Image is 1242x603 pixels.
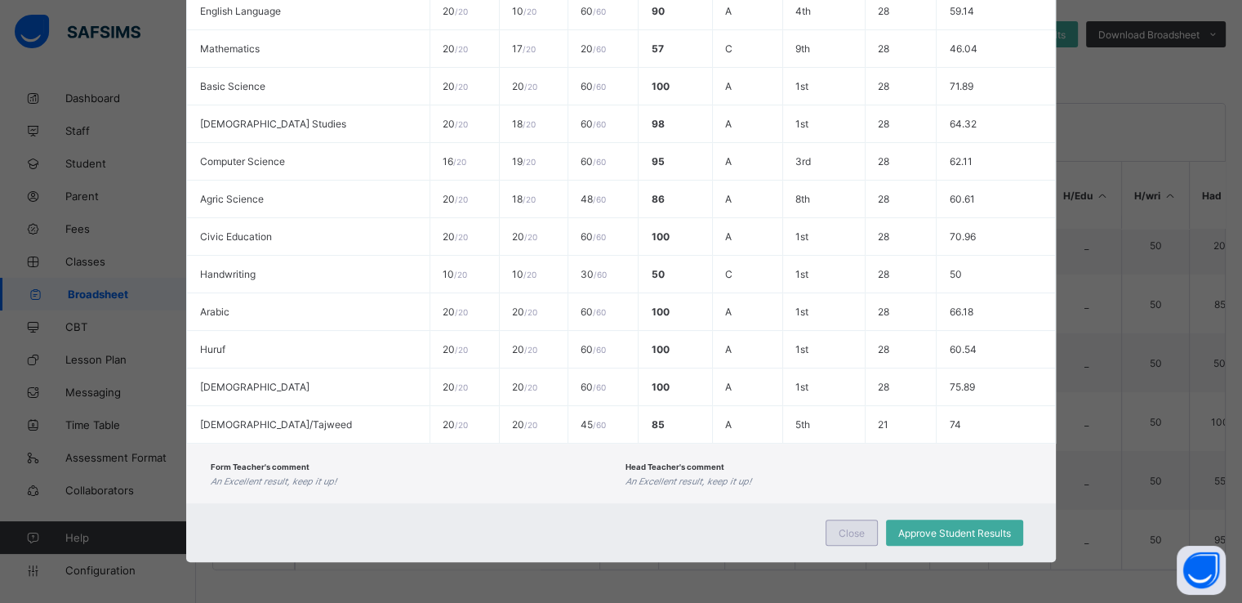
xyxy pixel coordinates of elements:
span: 60 [581,155,606,167]
span: / 20 [523,194,536,204]
span: 20 [512,306,537,318]
span: 28 [878,230,889,243]
span: / 60 [593,420,606,430]
span: 95 [651,155,664,167]
span: 20 [512,230,537,243]
span: 21 [878,418,888,431]
span: 20 [443,193,468,205]
span: Head Teacher's comment [625,462,724,471]
span: 71.89 [949,80,973,92]
span: / 20 [455,307,468,317]
span: 20 [512,80,537,92]
span: 18 [512,118,536,130]
span: / 20 [453,157,466,167]
span: Close [839,527,865,539]
span: C [725,268,732,280]
span: Basic Science [200,80,265,92]
span: 57 [651,42,663,55]
span: 50 [949,268,961,280]
span: 28 [878,343,889,355]
span: 64.32 [949,118,976,130]
span: A [725,193,732,205]
span: 86 [651,193,664,205]
span: A [725,118,732,130]
span: 28 [878,381,889,393]
span: 60 [581,5,606,17]
span: 18 [512,193,536,205]
span: A [725,343,732,355]
span: 60 [581,343,606,355]
i: An Excellent result, keep it up! [625,476,751,487]
span: / 60 [593,382,606,392]
span: 28 [878,80,889,92]
span: C [725,42,732,55]
span: 100 [651,80,669,92]
span: Huruf [200,343,225,355]
span: 20 [443,118,468,130]
span: 30 [581,268,607,280]
span: / 20 [454,270,467,279]
span: A [725,80,732,92]
span: A [725,155,732,167]
span: Handwriting [200,268,256,280]
span: 5th [795,418,810,431]
span: English Language [200,5,281,17]
span: / 60 [593,194,606,204]
span: 28 [878,155,889,167]
span: 1st [795,230,808,243]
span: 70.96 [949,230,975,243]
span: Mathematics [200,42,260,55]
span: 48 [581,193,606,205]
span: / 20 [455,119,468,129]
span: 20 [443,418,468,431]
span: 45 [581,418,606,431]
span: 28 [878,5,889,17]
span: 10 [512,5,536,17]
span: 28 [878,268,889,280]
span: 100 [651,343,669,355]
span: A [725,230,732,243]
span: 1st [795,381,808,393]
span: A [725,306,732,318]
span: 1st [795,268,808,280]
span: / 20 [523,270,536,279]
span: 4th [795,5,811,17]
span: 46.04 [949,42,977,55]
span: Arabic [200,306,229,318]
span: / 20 [455,232,468,242]
span: [DEMOGRAPHIC_DATA] [200,381,309,393]
span: / 60 [593,232,606,242]
span: / 60 [593,7,606,16]
span: 75.89 [949,381,974,393]
span: 60 [581,306,606,318]
span: 20 [443,381,468,393]
span: / 20 [524,420,537,430]
span: Civic Education [200,230,272,243]
span: 20 [443,306,468,318]
span: / 20 [524,82,537,92]
span: 1st [795,80,808,92]
span: 20 [512,381,537,393]
span: Approve Student Results [898,527,1011,539]
span: / 60 [593,157,606,167]
span: 28 [878,193,889,205]
span: 100 [651,306,669,318]
span: / 60 [594,270,607,279]
span: A [725,381,732,393]
span: 20 [443,80,468,92]
span: 1st [795,118,808,130]
span: 60 [581,118,606,130]
span: / 20 [524,345,537,355]
span: 98 [651,118,664,130]
span: 9th [795,42,810,55]
span: 10 [512,268,536,280]
span: 20 [512,343,537,355]
span: [DEMOGRAPHIC_DATA] Studies [200,118,346,130]
span: 85 [651,418,664,431]
span: 20 [512,418,537,431]
span: Agric Science [200,193,264,205]
span: 60 [581,381,606,393]
span: / 20 [455,194,468,204]
span: / 20 [523,119,536,129]
i: An Excellent result, keep it up! [211,476,336,487]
